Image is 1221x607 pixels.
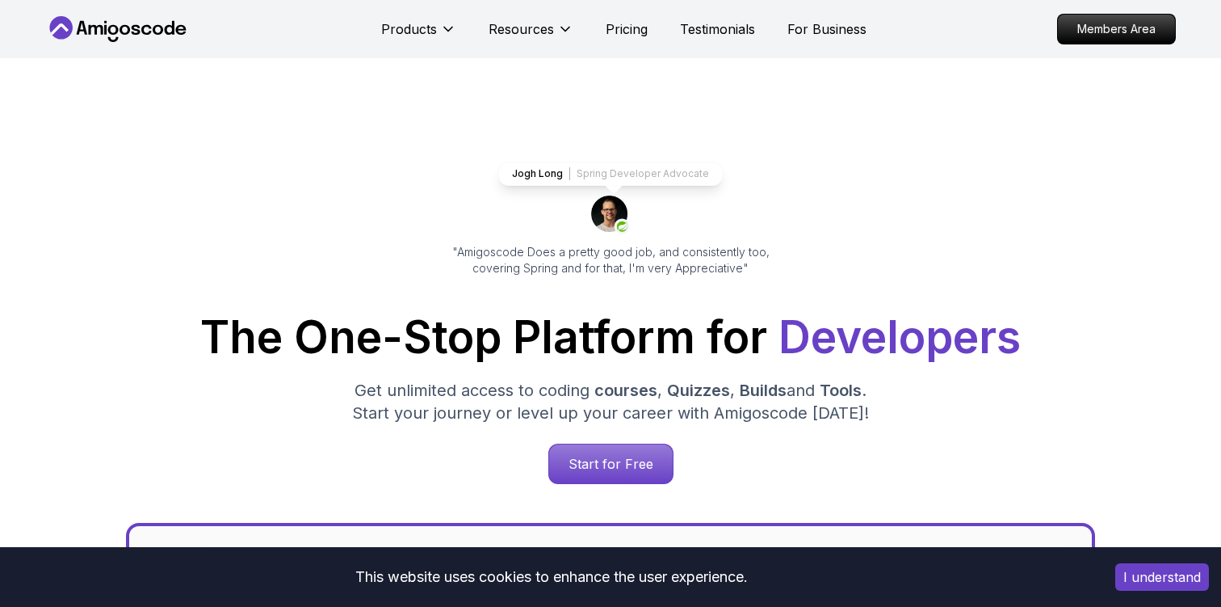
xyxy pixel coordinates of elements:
[594,381,657,400] span: courses
[820,381,862,400] span: Tools
[740,381,787,400] span: Builds
[381,19,437,39] p: Products
[512,167,563,180] p: Jogh Long
[577,167,709,180] p: Spring Developer Advocate
[58,315,1163,360] h1: The One-Stop Platform for
[787,19,866,39] a: For Business
[1115,563,1209,591] button: Accept cookies
[489,19,573,52] button: Resources
[778,310,1021,364] span: Developers
[667,381,730,400] span: Quizzes
[680,19,755,39] a: Testimonials
[430,244,791,276] p: "Amigoscode Does a pretty good job, and consistently too, covering Spring and for that, I'm very ...
[12,559,1091,595] div: This website uses cookies to enhance the user experience.
[1058,15,1175,44] p: Members Area
[591,196,630,234] img: josh long
[381,19,456,52] button: Products
[1057,14,1176,44] a: Members Area
[339,379,882,424] p: Get unlimited access to coding , , and . Start your journey or level up your career with Amigosco...
[606,19,648,39] a: Pricing
[548,444,673,484] a: Start for Free
[489,19,554,39] p: Resources
[549,445,673,483] p: Start for Free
